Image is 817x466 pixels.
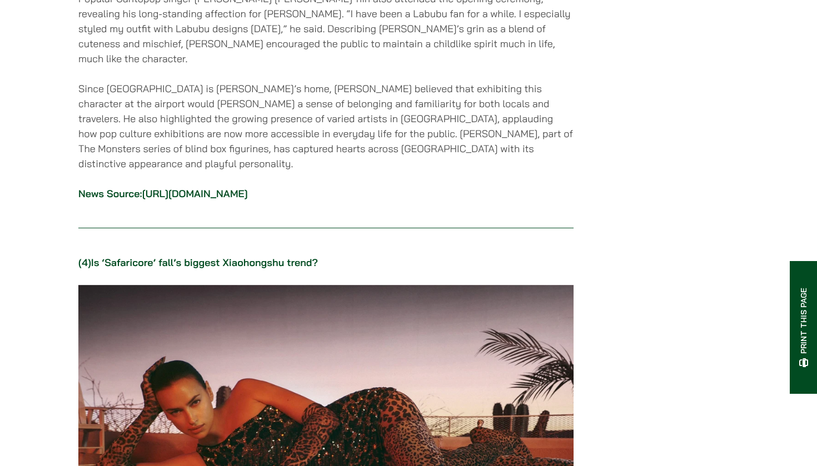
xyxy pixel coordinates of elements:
a: News Source: [78,187,142,200]
a: [URL][DOMAIN_NAME] [142,187,248,200]
p: Since [GEOGRAPHIC_DATA] is [PERSON_NAME]’s home, [PERSON_NAME] believed that exhibiting this char... [78,81,574,171]
strong: (4) [78,256,91,269]
a: Is ‘Safaricore’ fall’s biggest Xiaohongshu trend? [91,256,318,269]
